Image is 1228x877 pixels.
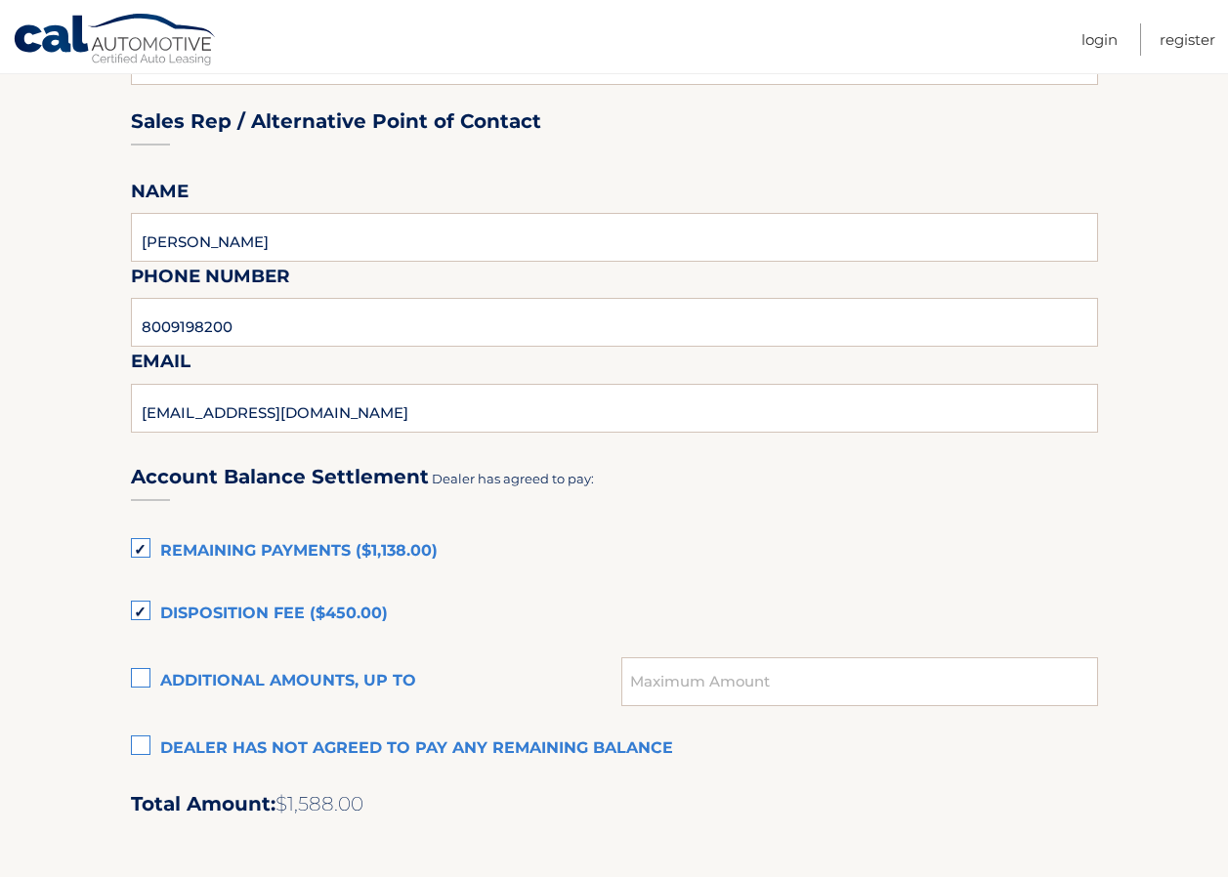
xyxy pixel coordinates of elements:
label: Disposition Fee ($450.00) [131,595,1098,634]
a: Register [1160,23,1215,56]
label: Name [131,177,189,213]
h2: Total Amount: [131,792,1098,816]
h3: Account Balance Settlement [131,465,429,489]
span: $1,588.00 [275,792,363,815]
label: Additional amounts, up to [131,662,622,701]
label: Remaining Payments ($1,138.00) [131,532,1098,571]
label: Dealer has not agreed to pay any remaining balance [131,730,1098,769]
a: Cal Automotive [13,13,218,69]
input: Maximum Amount [621,657,1097,706]
a: Login [1081,23,1118,56]
label: Phone Number [131,262,290,298]
label: Email [131,347,191,383]
span: Dealer has agreed to pay: [432,471,594,486]
h3: Sales Rep / Alternative Point of Contact [131,109,541,134]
